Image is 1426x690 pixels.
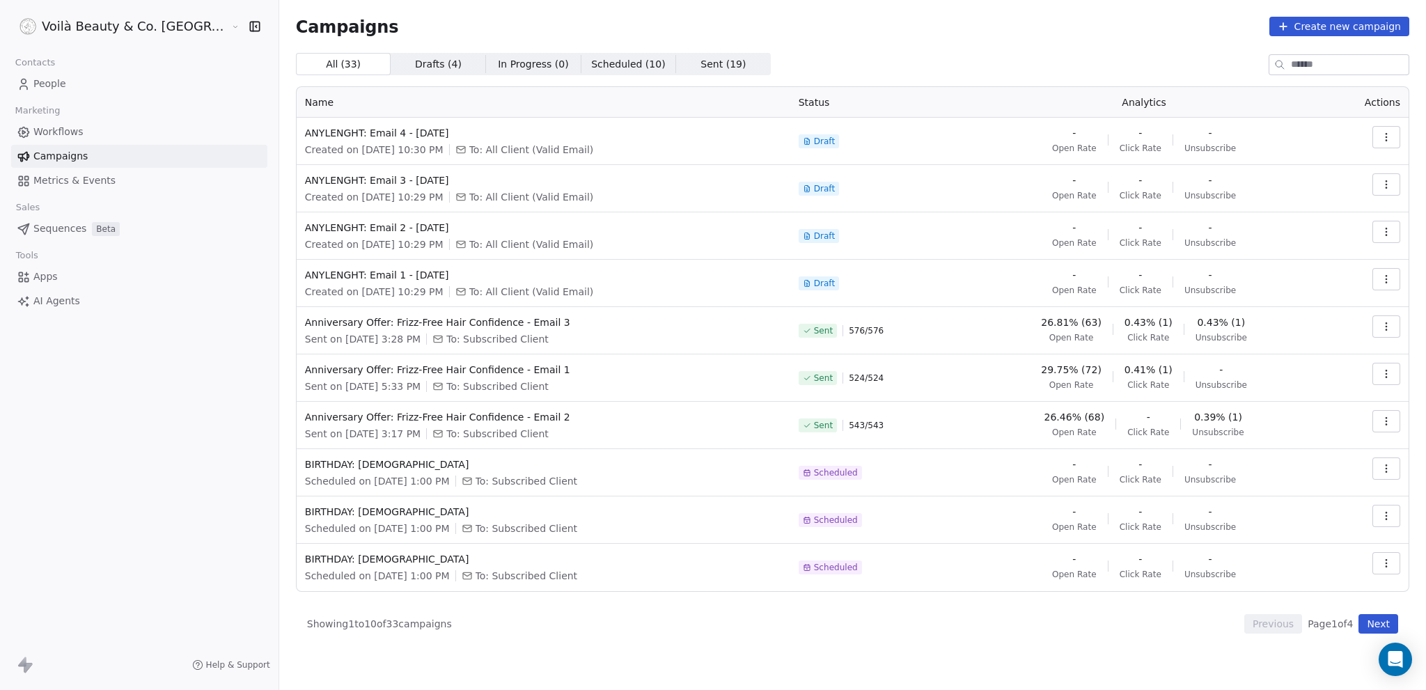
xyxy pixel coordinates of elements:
span: Draft [814,278,835,289]
a: Campaigns [11,145,267,168]
span: Open Rate [1052,237,1097,249]
span: AI Agents [33,294,80,308]
span: Click Rate [1120,143,1161,154]
span: Unsubscribe [1184,285,1236,296]
span: 26.81% (63) [1041,315,1102,329]
span: Created on [DATE] 10:29 PM [305,237,444,251]
span: Beta [92,222,120,236]
span: - [1138,457,1142,471]
span: - [1219,363,1223,377]
span: - [1209,505,1212,519]
span: Created on [DATE] 10:30 PM [305,143,444,157]
span: - [1072,457,1076,471]
th: Status [790,87,964,118]
span: BIRTHDAY: [DEMOGRAPHIC_DATA] [305,552,782,566]
th: Actions [1324,87,1409,118]
span: - [1138,221,1142,235]
span: In Progress ( 0 ) [498,57,569,72]
span: ANYLENGHT: Email 1 - [DATE] [305,268,782,282]
span: - [1138,505,1142,519]
span: - [1209,268,1212,282]
a: Help & Support [192,659,270,671]
span: - [1138,552,1142,566]
div: Open Intercom Messenger [1379,643,1412,676]
span: Anniversary Offer: Frizz-Free Hair Confidence - Email 3 [305,315,782,329]
span: Sequences [33,221,86,236]
span: Open Rate [1052,522,1097,533]
span: - [1072,126,1076,140]
a: Metrics & Events [11,169,267,192]
span: - [1072,173,1076,187]
span: BIRTHDAY: [DEMOGRAPHIC_DATA] [305,457,782,471]
span: 576 / 576 [849,325,884,336]
span: Voilà Beauty & Co. [GEOGRAPHIC_DATA] [42,17,228,36]
span: Unsubscribe [1196,332,1247,343]
th: Analytics [964,87,1324,118]
span: Created on [DATE] 10:29 PM [305,190,444,204]
span: Open Rate [1052,474,1097,485]
span: 543 / 543 [849,420,884,431]
span: Campaigns [296,17,399,36]
span: Anniversary Offer: Frizz-Free Hair Confidence - Email 1 [305,363,782,377]
span: Draft [814,230,835,242]
span: Draft [814,136,835,147]
span: Unsubscribe [1184,143,1236,154]
span: Sales [10,197,46,218]
span: Marketing [9,100,66,121]
span: - [1138,126,1142,140]
span: - [1209,552,1212,566]
span: To: All Client (Valid Email) [469,143,594,157]
span: Scheduled on [DATE] 1:00 PM [305,474,450,488]
span: 524 / 524 [849,373,884,384]
span: Unsubscribe [1184,190,1236,201]
span: Scheduled [814,515,858,526]
span: Sent on [DATE] 3:28 PM [305,332,421,346]
span: Tools [10,245,44,266]
a: Workflows [11,120,267,143]
span: To: Subscribed Client [476,474,578,488]
span: To: All Client (Valid Email) [469,285,594,299]
span: Click Rate [1120,285,1161,296]
a: SequencesBeta [11,217,267,240]
span: Click Rate [1127,332,1169,343]
img: Voila_Beauty_And_Co_Logo.png [19,18,36,35]
span: Click Rate [1120,569,1161,580]
span: 0.43% (1) [1197,315,1245,329]
button: Voilà Beauty & Co. [GEOGRAPHIC_DATA] [17,15,221,38]
span: Sent [814,325,833,336]
span: Contacts [9,52,61,73]
span: Scheduled [814,467,858,478]
span: 0.43% (1) [1125,315,1173,329]
span: - [1072,221,1076,235]
span: Sent on [DATE] 3:17 PM [305,427,421,441]
span: Unsubscribe [1196,379,1247,391]
span: Click Rate [1127,427,1169,438]
span: To: Subscribed Client [446,379,549,393]
span: To: Subscribed Client [476,569,578,583]
span: Unsubscribe [1184,474,1236,485]
span: Open Rate [1049,332,1094,343]
th: Name [297,87,790,118]
span: - [1138,173,1142,187]
span: - [1072,552,1076,566]
span: 26.46% (68) [1044,410,1105,424]
span: Page 1 of 4 [1308,617,1353,631]
span: Draft [814,183,835,194]
span: Drafts ( 4 ) [415,57,462,72]
span: - [1209,457,1212,471]
button: Previous [1244,614,1302,634]
span: Open Rate [1052,190,1097,201]
span: Open Rate [1052,143,1097,154]
span: To: All Client (Valid Email) [469,237,594,251]
span: Scheduled on [DATE] 1:00 PM [305,569,450,583]
span: Click Rate [1120,237,1161,249]
span: - [1147,410,1150,424]
span: Scheduled ( 10 ) [591,57,665,72]
span: Click Rate [1120,190,1161,201]
span: Campaigns [33,149,88,164]
span: - [1209,173,1212,187]
span: Unsubscribe [1184,522,1236,533]
button: Create new campaign [1269,17,1409,36]
span: To: Subscribed Client [446,427,549,441]
a: People [11,72,267,95]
